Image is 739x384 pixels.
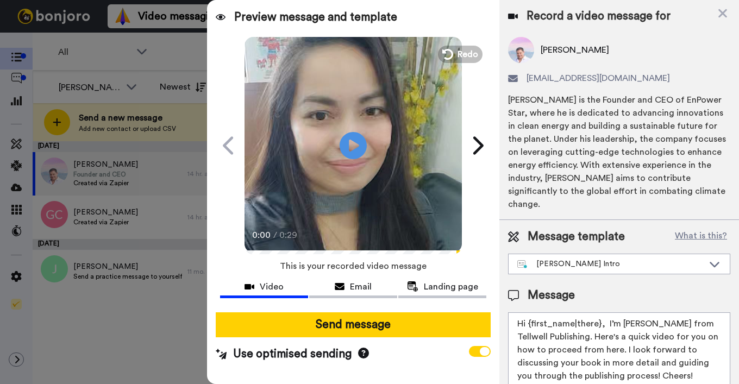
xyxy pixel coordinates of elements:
[528,287,575,304] span: Message
[279,229,298,242] span: 0:29
[252,229,271,242] span: 0:00
[672,229,730,245] button: What is this?
[517,259,704,269] div: [PERSON_NAME] Intro
[216,312,491,337] button: Send message
[350,280,372,293] span: Email
[517,260,528,269] img: nextgen-template.svg
[528,229,625,245] span: Message template
[280,254,427,278] span: This is your recorded video message
[233,346,352,362] span: Use optimised sending
[260,280,284,293] span: Video
[424,280,478,293] span: Landing page
[508,93,730,211] div: [PERSON_NAME] is the Founder and CEO of EnPower Star, where he is dedicated to advancing innovati...
[527,72,670,85] span: [EMAIL_ADDRESS][DOMAIN_NAME]
[273,229,277,242] span: /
